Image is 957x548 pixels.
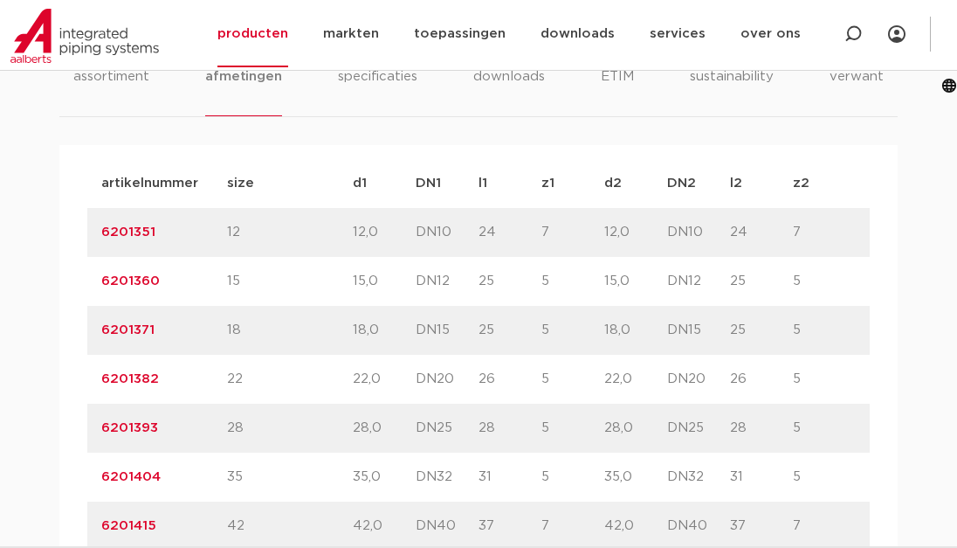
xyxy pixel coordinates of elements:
li: assortiment [73,66,149,116]
p: 31 [478,467,541,488]
p: 7 [541,222,604,243]
li: specificaties [338,66,417,116]
p: 5 [541,271,604,292]
p: DN2 [667,173,730,194]
p: 15,0 [353,271,416,292]
p: 5 [541,467,604,488]
p: 22,0 [353,369,416,390]
a: 6201351 [101,225,155,239]
p: DN15 [667,320,730,341]
p: 12,0 [353,222,416,243]
p: DN12 [416,271,478,292]
a: 6201360 [101,274,160,288]
p: 28 [730,418,793,439]
p: 25 [730,320,793,341]
p: d1 [353,173,416,194]
p: 7 [793,222,856,243]
p: 25 [478,271,541,292]
p: 5 [793,467,856,488]
li: downloads [473,66,545,116]
p: DN1 [416,173,478,194]
a: 6201404 [101,470,161,483]
p: 35 [227,467,353,488]
p: 28,0 [604,418,667,439]
p: DN12 [667,271,730,292]
p: DN32 [667,467,730,488]
p: DN10 [416,222,478,243]
p: 26 [730,369,793,390]
a: 6201382 [101,372,159,385]
p: 37 [730,516,793,537]
p: 24 [478,222,541,243]
p: 42,0 [604,516,667,537]
p: 5 [793,369,856,390]
p: 18,0 [353,320,416,341]
p: 31 [730,467,793,488]
p: 28 [227,418,353,439]
p: 24 [730,222,793,243]
p: 22,0 [604,369,667,390]
p: DN15 [416,320,478,341]
p: 28 [478,418,541,439]
p: 5 [541,369,604,390]
p: 26 [478,369,541,390]
p: 5 [793,418,856,439]
p: 35,0 [604,467,667,488]
p: 12,0 [604,222,667,243]
p: d2 [604,173,667,194]
p: 37 [478,516,541,537]
p: 18 [227,320,353,341]
p: 12 [227,222,353,243]
p: 15 [227,271,353,292]
p: l1 [478,173,541,194]
p: 5 [793,271,856,292]
p: 5 [541,320,604,341]
p: 35,0 [353,467,416,488]
p: DN25 [416,418,478,439]
p: 22 [227,369,353,390]
p: DN10 [667,222,730,243]
p: DN40 [667,516,730,537]
p: 5 [793,320,856,341]
p: DN20 [416,369,478,390]
p: 7 [793,516,856,537]
p: 7 [541,516,604,537]
p: 15,0 [604,271,667,292]
a: 6201415 [101,519,156,532]
li: afmetingen [205,66,281,116]
p: DN20 [667,369,730,390]
p: 28,0 [353,418,416,439]
p: l2 [730,173,793,194]
a: 6201371 [101,323,155,336]
p: size [227,173,353,194]
a: 6201393 [101,421,158,434]
p: 42 [227,516,353,537]
p: z1 [541,173,604,194]
p: 18,0 [604,320,667,341]
li: sustainability [690,66,774,116]
p: 5 [541,418,604,439]
li: verwant [830,66,884,116]
p: 25 [478,320,541,341]
p: 42,0 [353,516,416,537]
p: DN25 [667,418,730,439]
li: ETIM [601,66,634,116]
p: DN40 [416,516,478,537]
p: 25 [730,271,793,292]
p: artikelnummer [101,173,227,194]
p: z2 [793,173,856,194]
p: DN32 [416,467,478,488]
